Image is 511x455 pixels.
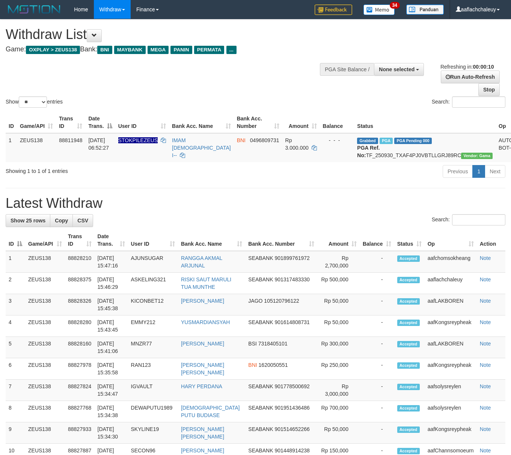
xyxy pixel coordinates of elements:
[148,46,169,54] span: MEGA
[181,319,230,325] a: YUSMARDIANSYAH
[282,112,320,133] th: Amount: activate to sort column ascending
[181,298,224,304] a: [PERSON_NAME]
[95,294,128,315] td: [DATE] 15:45:38
[425,380,477,401] td: aafsolysreylen
[440,64,494,70] span: Refreshing in:
[95,315,128,337] td: [DATE] 15:43:45
[114,46,146,54] span: MAYBANK
[65,380,95,401] td: 88827824
[397,448,420,454] span: Accepted
[357,138,378,144] span: Grabbed
[274,426,309,432] span: Copy 901514652266 to clipboard
[380,138,393,144] span: Marked by aafsreyleap
[95,401,128,422] td: [DATE] 15:34:38
[248,319,273,325] span: SEABANK
[6,294,25,315] td: 3
[317,337,360,358] td: Rp 300,000
[274,319,309,325] span: Copy 901614808731 to clipboard
[178,230,245,251] th: Bank Acc. Name: activate to sort column ascending
[480,447,491,453] a: Note
[425,337,477,358] td: aafLAKBOREN
[25,401,65,422] td: ZEUS138
[259,362,288,368] span: Copy 1620050551 to clipboard
[432,96,505,108] label: Search:
[6,164,207,175] div: Showing 1 to 1 of 1 entries
[379,66,415,72] span: None selected
[128,358,178,380] td: RAN123
[248,341,257,347] span: BSI
[95,337,128,358] td: [DATE] 15:41:06
[65,273,95,294] td: 88828375
[480,383,491,389] a: Note
[360,294,394,315] td: -
[452,214,505,225] input: Search:
[65,294,95,315] td: 88828326
[425,294,477,315] td: aafLAKBOREN
[397,426,420,433] span: Accepted
[65,315,95,337] td: 88828280
[95,251,128,273] td: [DATE] 15:47:16
[128,230,178,251] th: User ID: activate to sort column ascending
[95,380,128,401] td: [DATE] 15:34:47
[480,341,491,347] a: Note
[6,337,25,358] td: 5
[248,383,273,389] span: SEABANK
[25,380,65,401] td: ZEUS138
[95,422,128,444] td: [DATE] 15:34:30
[274,255,309,261] span: Copy 901899761972 to clipboard
[118,137,158,143] span: Nama rekening ada tanda titik/strip, harap diedit
[77,218,88,224] span: CSV
[25,230,65,251] th: Game/API: activate to sort column ascending
[6,380,25,401] td: 7
[397,255,420,262] span: Accepted
[425,401,477,422] td: aafsolysreylen
[25,315,65,337] td: ZEUS138
[6,133,17,162] td: 1
[320,63,374,76] div: PGA Site Balance /
[480,255,491,261] a: Note
[248,298,262,304] span: JAGO
[95,273,128,294] td: [DATE] 15:46:29
[473,64,494,70] strong: 00:00:10
[88,137,109,151] span: [DATE] 06:52:27
[248,255,273,261] span: SEABANK
[56,112,85,133] th: Trans ID: activate to sort column ascending
[274,383,309,389] span: Copy 901778500692 to clipboard
[425,358,477,380] td: aafKongsreypheak
[274,405,309,411] span: Copy 901951436486 to clipboard
[6,273,25,294] td: 2
[285,137,309,151] span: Rp 3.000.000
[317,358,360,380] td: Rp 250,000
[85,112,115,133] th: Date Trans.: activate to sort column descending
[317,273,360,294] td: Rp 500,000
[317,230,360,251] th: Amount: activate to sort column ascending
[59,137,82,143] span: 88811948
[194,46,225,54] span: PERMATA
[406,5,444,15] img: panduan.png
[226,46,237,54] span: ...
[128,337,178,358] td: MNZR77
[317,422,360,444] td: Rp 50,000
[50,214,73,227] a: Copy
[25,422,65,444] td: ZEUS138
[181,426,224,440] a: [PERSON_NAME] [PERSON_NAME]
[95,358,128,380] td: [DATE] 15:35:58
[357,145,380,158] b: PGA Ref. No:
[472,165,485,178] a: 1
[317,251,360,273] td: Rp 2,700,000
[390,2,400,9] span: 34
[480,298,491,304] a: Note
[248,362,257,368] span: BNI
[317,380,360,401] td: Rp 3,000,000
[181,447,224,453] a: [PERSON_NAME]
[6,96,63,108] label: Show entries
[480,362,491,368] a: Note
[425,273,477,294] td: aaflachchaleuy
[248,276,273,282] span: SEABANK
[128,273,178,294] td: ASKELING321
[363,5,395,15] img: Button%20Memo.svg
[17,133,56,162] td: ZEUS138
[478,83,500,96] a: Stop
[274,447,309,453] span: Copy 901448914238 to clipboard
[6,251,25,273] td: 1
